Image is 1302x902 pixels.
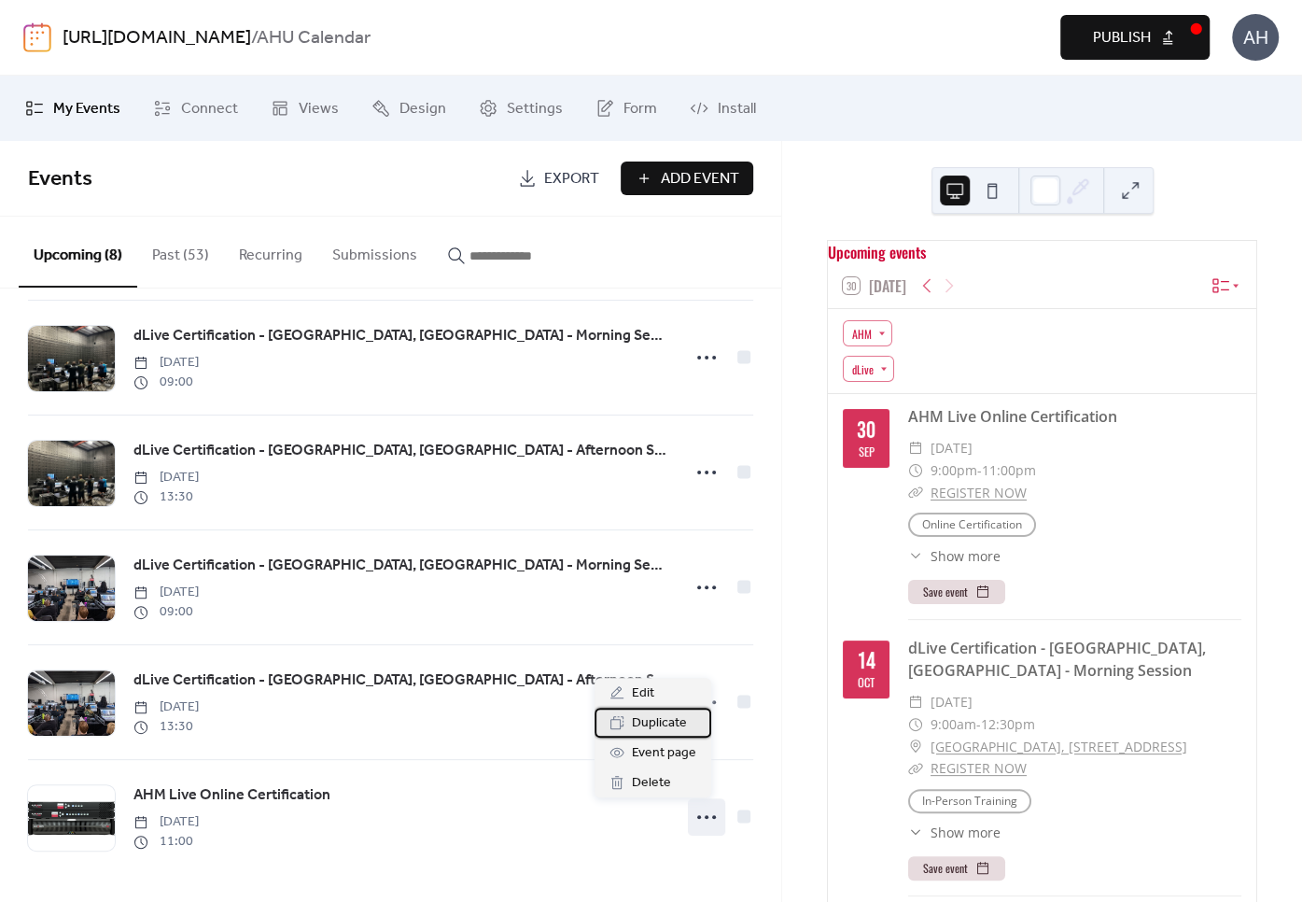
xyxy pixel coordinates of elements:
[137,217,224,286] button: Past (53)
[908,546,1001,566] button: ​Show more
[931,691,973,713] span: [DATE]
[621,162,753,195] button: Add Event
[133,325,669,347] span: dLive Certification - [GEOGRAPHIC_DATA], [GEOGRAPHIC_DATA] - Morning Session
[908,546,923,566] div: ​
[133,602,199,622] span: 09:00
[224,217,317,286] button: Recurring
[133,353,199,373] span: [DATE]
[931,437,973,459] span: [DATE]
[23,22,51,52] img: logo
[981,713,1035,736] span: 12:30pm
[133,812,199,832] span: [DATE]
[857,419,875,443] div: 30
[931,459,977,482] span: 9:00pm
[1060,15,1210,60] button: Publish
[908,580,1005,604] button: Save event
[133,555,669,577] span: dLive Certification - [GEOGRAPHIC_DATA], [GEOGRAPHIC_DATA] - Morning Session
[544,168,599,190] span: Export
[11,83,134,134] a: My Events
[857,650,875,673] div: 14
[133,669,669,692] span: dLive Certification - [GEOGRAPHIC_DATA], [GEOGRAPHIC_DATA] - Afternoon Session
[908,823,1001,842] button: ​Show more
[977,459,982,482] span: -
[251,21,257,56] b: /
[133,440,669,462] span: dLive Certification - [GEOGRAPHIC_DATA], [GEOGRAPHIC_DATA] - Afternoon Session
[908,459,923,482] div: ​
[931,713,976,736] span: 9:00am
[976,713,981,736] span: -
[139,83,252,134] a: Connect
[908,736,923,758] div: ​
[257,21,371,56] b: AHU Calendar
[133,583,199,602] span: [DATE]
[399,98,446,120] span: Design
[133,832,199,852] span: 11:00
[507,98,563,120] span: Settings
[908,856,1005,881] button: Save event
[859,446,875,458] div: Sep
[718,98,756,120] span: Install
[133,324,669,348] a: dLive Certification - [GEOGRAPHIC_DATA], [GEOGRAPHIC_DATA] - Morning Session
[317,217,432,286] button: Submissions
[931,736,1187,758] a: [GEOGRAPHIC_DATA], [STREET_ADDRESS]
[133,784,330,807] span: AHM Live Online Certification
[133,439,669,463] a: dLive Certification - [GEOGRAPHIC_DATA], [GEOGRAPHIC_DATA] - Afternoon Session
[465,83,577,134] a: Settings
[133,717,199,737] span: 13:30
[581,83,671,134] a: Form
[908,406,1117,427] a: AHM Live Online Certification
[908,757,923,780] div: ​
[623,98,657,120] span: Form
[299,98,339,120] span: Views
[133,554,669,578] a: dLive Certification - [GEOGRAPHIC_DATA], [GEOGRAPHIC_DATA] - Morning Session
[982,459,1036,482] span: 11:00pm
[133,468,199,487] span: [DATE]
[632,742,696,765] span: Event page
[931,823,1001,842] span: Show more
[931,484,1027,501] a: REGISTER NOW
[257,83,353,134] a: Views
[357,83,460,134] a: Design
[908,638,1206,681] a: dLive Certification - [GEOGRAPHIC_DATA], [GEOGRAPHIC_DATA] - Morning Session
[908,482,923,504] div: ​
[1232,14,1279,61] div: AH
[632,772,671,795] span: Delete
[63,21,251,56] a: [URL][DOMAIN_NAME]
[133,669,669,693] a: dLive Certification - [GEOGRAPHIC_DATA], [GEOGRAPHIC_DATA] - Afternoon Session
[53,98,120,120] span: My Events
[28,159,92,200] span: Events
[908,823,923,842] div: ​
[181,98,238,120] span: Connect
[661,168,739,190] span: Add Event
[858,677,875,689] div: Oct
[676,83,770,134] a: Install
[1093,27,1151,49] span: Publish
[504,162,613,195] a: Export
[908,691,923,713] div: ​
[133,783,330,808] a: AHM Live Online Certification
[133,698,199,717] span: [DATE]
[931,759,1027,777] a: REGISTER NOW
[632,712,687,735] span: Duplicate
[19,217,137,288] button: Upcoming (8)
[632,683,654,705] span: Edit
[908,713,923,736] div: ​
[133,373,199,392] span: 09:00
[133,487,199,507] span: 13:30
[908,437,923,459] div: ​
[828,241,1256,263] div: Upcoming events
[931,546,1001,566] span: Show more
